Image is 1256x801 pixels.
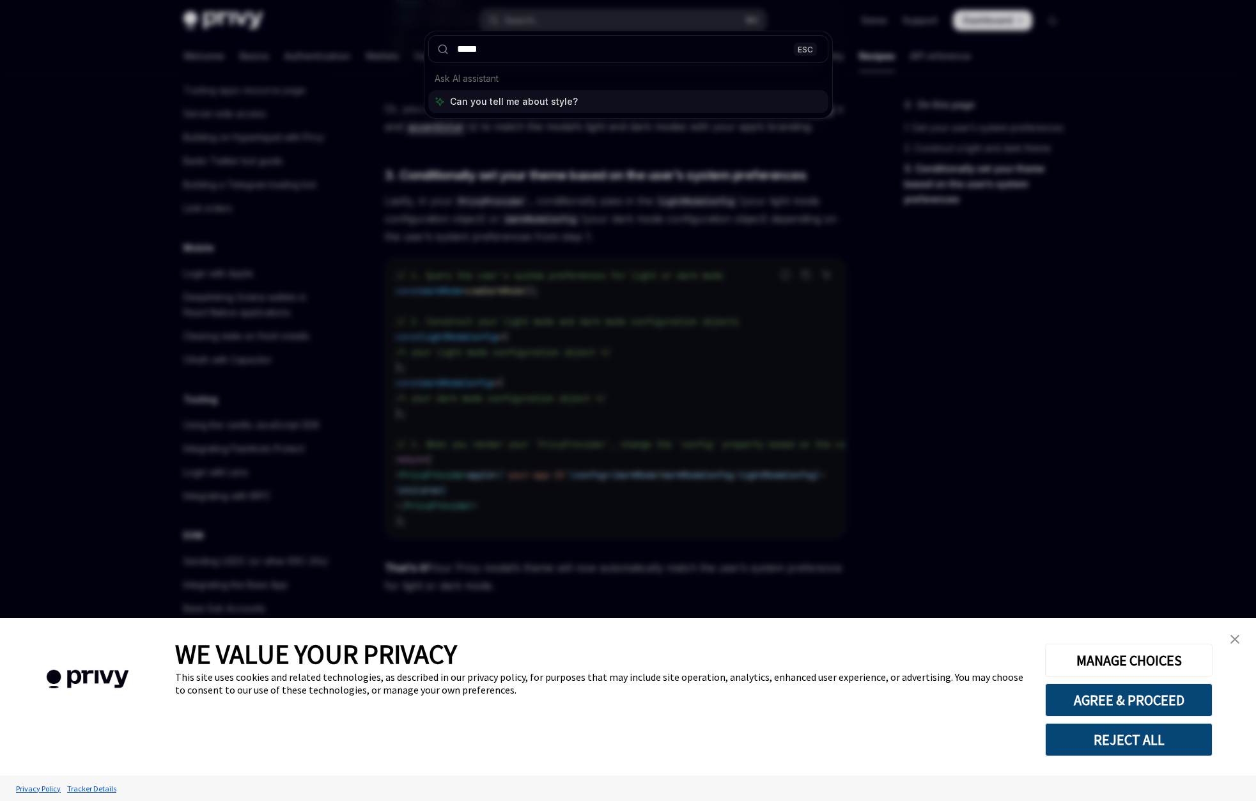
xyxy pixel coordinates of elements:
[64,777,120,800] a: Tracker Details
[175,671,1026,696] div: This site uses cookies and related technologies, as described in our privacy policy, for purposes...
[13,777,64,800] a: Privacy Policy
[1045,644,1213,677] button: MANAGE CHOICES
[1222,626,1248,652] a: close banner
[175,637,457,671] span: WE VALUE YOUR PRIVACY
[450,95,578,108] span: Can you tell me about style?
[794,42,817,56] div: ESC
[19,651,156,707] img: company logo
[1045,723,1213,756] button: REJECT ALL
[1230,635,1239,644] img: close banner
[1045,683,1213,717] button: AGREE & PROCEED
[428,67,828,90] div: Ask AI assistant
